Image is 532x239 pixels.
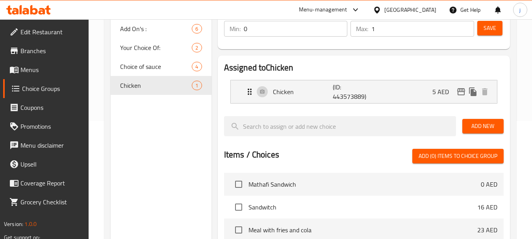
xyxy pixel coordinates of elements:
p: 5 AED [432,87,455,96]
span: 4 [192,63,201,70]
span: Promotions [20,122,83,131]
div: [GEOGRAPHIC_DATA] [384,6,436,14]
div: Add On's :6 [111,19,211,38]
p: Chicken [273,87,333,96]
a: Upsell [3,155,89,174]
span: Save [484,23,496,33]
p: Min: [230,24,241,33]
span: Branches [20,46,83,56]
p: 16 AED [477,202,497,212]
button: delete [479,86,491,98]
a: Promotions [3,117,89,136]
button: edit [455,86,467,98]
span: 1 [192,82,201,89]
a: Edit Restaurant [3,22,89,41]
span: Select choice [230,222,247,238]
span: Select choice [230,176,247,193]
span: Add New [469,121,497,131]
span: Add (0) items to choice group [419,151,497,161]
a: Coupons [3,98,89,117]
span: Menus [20,65,83,74]
button: Add (0) items to choice group [412,149,504,163]
span: Choice of sauce [120,62,192,71]
span: Edit Restaurant [20,27,83,37]
a: Branches [3,41,89,60]
button: Save [477,21,502,35]
span: Choice Groups [22,84,83,93]
span: j [519,6,521,14]
span: Menu disclaimer [20,141,83,150]
span: 6 [192,25,201,33]
span: Coupons [20,103,83,112]
span: Grocery Checklist [20,197,83,207]
span: Sandwitch [248,202,477,212]
div: Expand [231,80,497,103]
div: Chicken1 [111,76,211,95]
p: Max: [356,24,368,33]
span: Mathafi Sandwich [248,180,481,189]
a: Grocery Checklist [3,193,89,211]
span: Add On's : [120,24,192,33]
a: Choice Groups [3,79,89,98]
span: 1.0.0 [24,219,37,229]
span: Upsell [20,159,83,169]
span: 2 [192,44,201,52]
p: 23 AED [477,225,497,235]
h2: Items / Choices [224,149,279,161]
span: Meal with fries and cola [248,225,477,235]
span: Coverage Report [20,178,83,188]
p: (ID: 443573889) [333,82,373,101]
div: Menu-management [299,5,347,15]
span: Chicken [120,81,192,90]
a: Coverage Report [3,174,89,193]
h2: Assigned to Chicken [224,62,504,74]
p: 0 AED [481,180,497,189]
span: Your Choice Of: [120,43,192,52]
div: Your Choice Of:2 [111,38,211,57]
a: Menus [3,60,89,79]
div: Choice of sauce4 [111,57,211,76]
span: Version: [4,219,23,229]
span: Select choice [230,199,247,215]
li: Expand [224,77,504,107]
button: duplicate [467,86,479,98]
input: search [224,116,456,136]
a: Menu disclaimer [3,136,89,155]
button: Add New [462,119,504,133]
